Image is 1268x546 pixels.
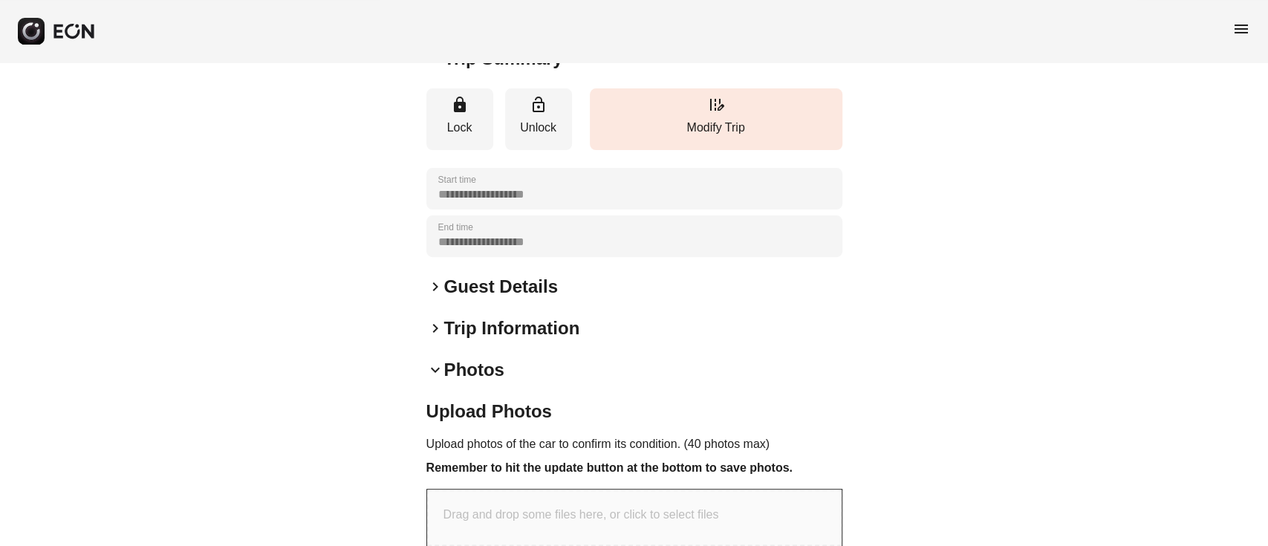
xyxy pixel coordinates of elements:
button: Unlock [505,88,572,150]
button: Lock [426,88,493,150]
p: Drag and drop some files here, or click to select files [443,506,719,524]
button: Modify Trip [590,88,842,150]
span: keyboard_arrow_right [426,319,444,337]
p: Modify Trip [597,119,835,137]
span: lock [451,96,469,114]
p: Lock [434,119,486,137]
span: keyboard_arrow_right [426,278,444,296]
span: keyboard_arrow_down [426,361,444,379]
span: menu [1232,20,1250,38]
h3: Remember to hit the update button at the bottom to save photos. [426,459,842,477]
h2: Upload Photos [426,400,842,423]
span: lock_open [530,96,547,114]
span: edit_road [707,96,725,114]
p: Unlock [513,119,565,137]
h2: Photos [444,358,504,382]
p: Upload photos of the car to confirm its condition. (40 photos max) [426,435,842,453]
h2: Guest Details [444,275,558,299]
h2: Trip Information [444,316,580,340]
